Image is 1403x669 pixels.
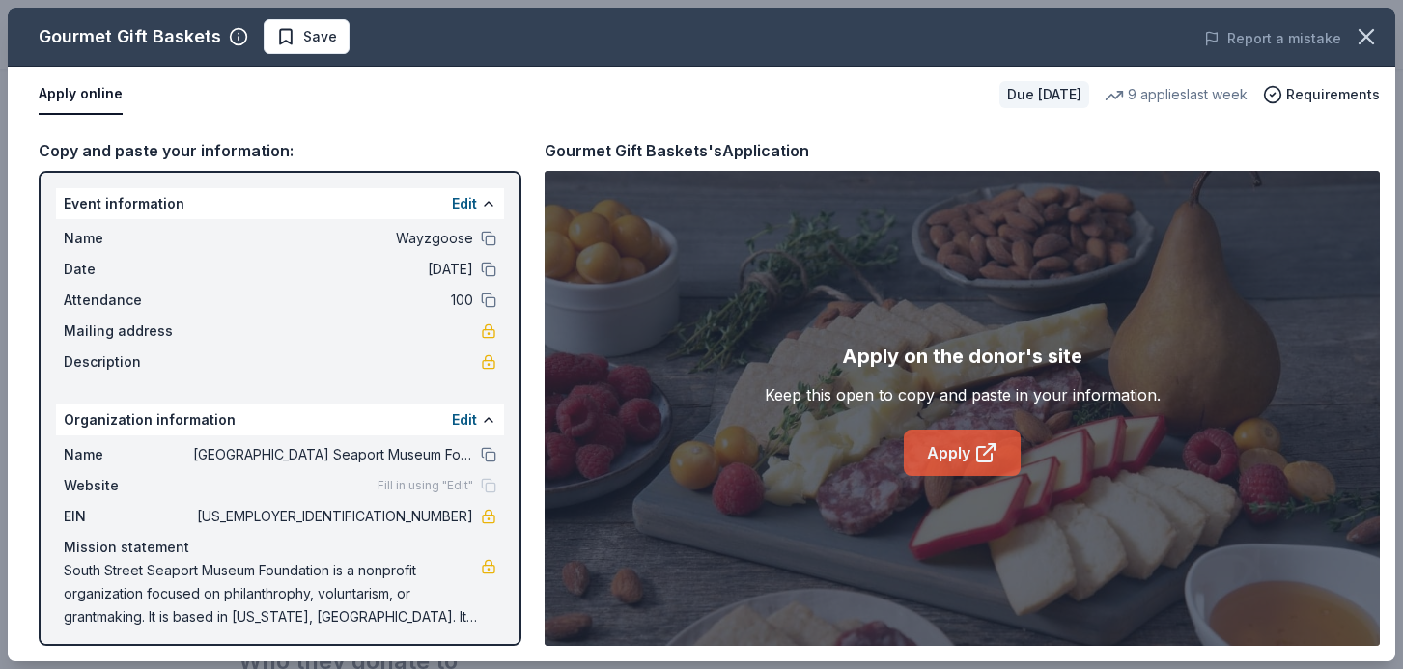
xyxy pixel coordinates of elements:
[64,258,193,281] span: Date
[1263,83,1380,106] button: Requirements
[193,505,473,528] span: [US_EMPLOYER_IDENTIFICATION_NUMBER]
[64,320,193,343] span: Mailing address
[193,443,473,466] span: [GEOGRAPHIC_DATA] Seaport Museum Foundation
[904,430,1021,476] a: Apply
[64,289,193,312] span: Attendance
[303,25,337,48] span: Save
[842,341,1082,372] div: Apply on the donor's site
[64,559,481,628] span: South Street Seaport Museum Foundation is a nonprofit organization focused on philanthrophy, volu...
[264,19,350,54] button: Save
[765,383,1161,406] div: Keep this open to copy and paste in your information.
[193,227,473,250] span: Wayzgoose
[39,138,521,163] div: Copy and paste your information:
[378,478,473,493] span: Fill in using "Edit"
[1204,27,1341,50] button: Report a mistake
[64,474,193,497] span: Website
[193,258,473,281] span: [DATE]
[39,74,123,115] button: Apply online
[545,138,809,163] div: Gourmet Gift Baskets's Application
[193,289,473,312] span: 100
[1105,83,1248,106] div: 9 applies last week
[64,505,193,528] span: EIN
[1286,83,1380,106] span: Requirements
[56,404,504,435] div: Organization information
[64,443,193,466] span: Name
[64,227,193,250] span: Name
[452,408,477,432] button: Edit
[999,81,1089,108] div: Due [DATE]
[56,188,504,219] div: Event information
[64,350,193,374] span: Description
[64,536,496,559] div: Mission statement
[39,21,221,52] div: Gourmet Gift Baskets
[452,192,477,215] button: Edit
